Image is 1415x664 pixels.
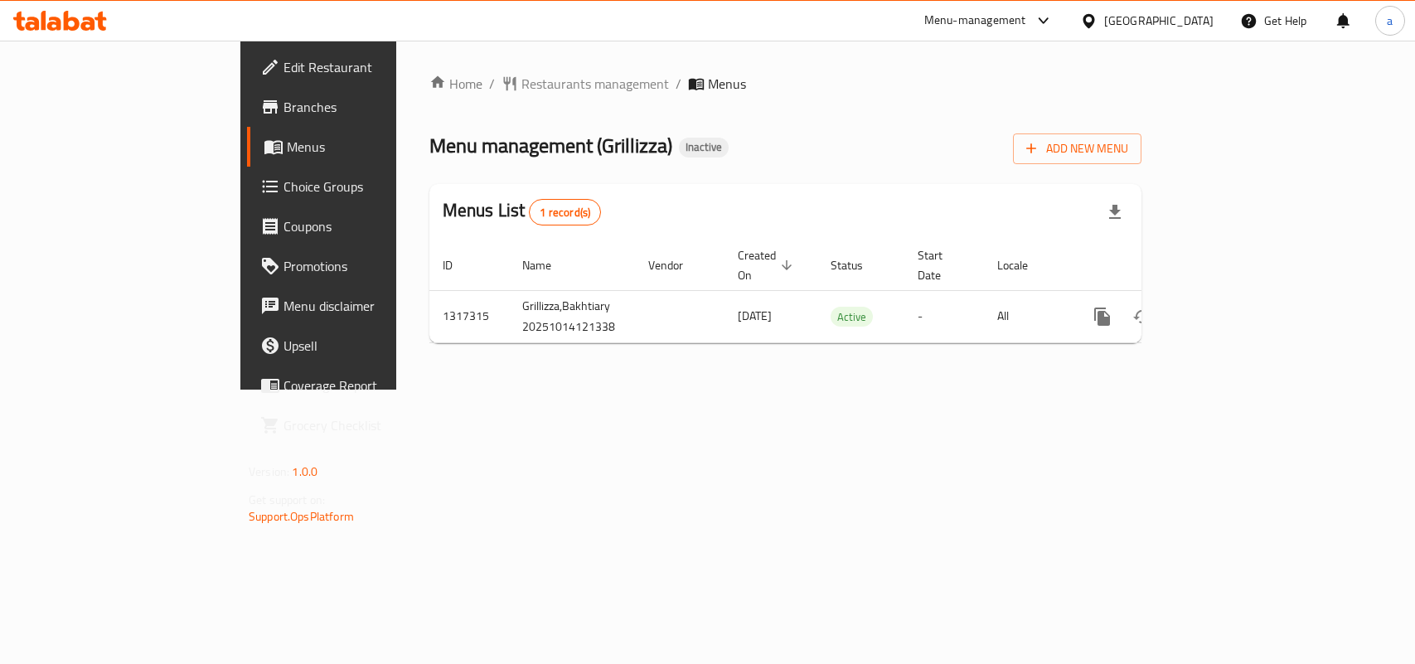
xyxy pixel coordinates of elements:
[247,366,477,405] a: Coverage Report
[283,216,463,236] span: Coupons
[918,245,964,285] span: Start Date
[429,74,1141,94] nav: breadcrumb
[283,256,463,276] span: Promotions
[1122,297,1162,337] button: Change Status
[283,336,463,356] span: Upsell
[831,255,884,275] span: Status
[1095,192,1135,232] div: Export file
[997,255,1049,275] span: Locale
[283,57,463,77] span: Edit Restaurant
[249,506,354,527] a: Support.OpsPlatform
[1069,240,1255,291] th: Actions
[924,11,1026,31] div: Menu-management
[530,205,600,221] span: 1 record(s)
[283,376,463,395] span: Coverage Report
[489,74,495,94] li: /
[283,415,463,435] span: Grocery Checklist
[247,246,477,286] a: Promotions
[1013,133,1141,164] button: Add New Menu
[521,74,669,94] span: Restaurants management
[984,290,1069,342] td: All
[679,138,729,158] div: Inactive
[502,74,669,94] a: Restaurants management
[676,74,681,94] li: /
[1083,297,1122,337] button: more
[283,296,463,316] span: Menu disclaimer
[831,308,873,327] span: Active
[738,245,797,285] span: Created On
[247,326,477,366] a: Upsell
[287,137,463,157] span: Menus
[429,127,672,164] span: Menu management ( Grillizza )
[247,87,477,127] a: Branches
[292,461,317,482] span: 1.0.0
[247,286,477,326] a: Menu disclaimer
[679,140,729,154] span: Inactive
[529,199,601,225] div: Total records count
[283,177,463,196] span: Choice Groups
[443,255,474,275] span: ID
[522,255,573,275] span: Name
[247,206,477,246] a: Coupons
[831,307,873,327] div: Active
[708,74,746,94] span: Menus
[1104,12,1214,30] div: [GEOGRAPHIC_DATA]
[443,198,601,225] h2: Menus List
[1026,138,1128,159] span: Add New Menu
[738,305,772,327] span: [DATE]
[1387,12,1393,30] span: a
[249,461,289,482] span: Version:
[429,240,1255,343] table: enhanced table
[648,255,705,275] span: Vendor
[247,47,477,87] a: Edit Restaurant
[509,290,635,342] td: Grillizza,Bakhtiary 20251014121338
[247,127,477,167] a: Menus
[247,405,477,445] a: Grocery Checklist
[247,167,477,206] a: Choice Groups
[249,489,325,511] span: Get support on:
[283,97,463,117] span: Branches
[904,290,984,342] td: -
